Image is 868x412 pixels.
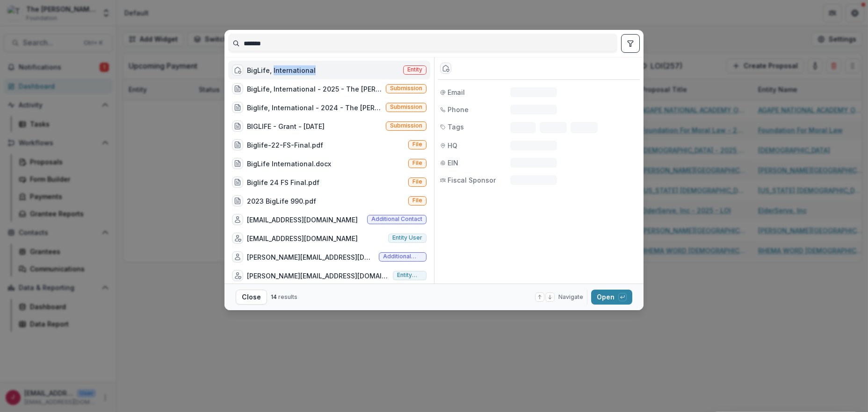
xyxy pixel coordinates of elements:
span: File [412,197,422,204]
button: Close [236,290,267,305]
span: HQ [448,141,457,150]
span: File [412,141,422,148]
span: File [412,160,422,166]
span: Additional contact [383,253,422,260]
div: Biglife 24 FS Final.pdf [247,178,319,187]
span: Tags [448,122,464,132]
div: [EMAIL_ADDRESS][DOMAIN_NAME] [247,215,358,225]
span: Additional contact [371,216,422,222]
span: File [412,178,422,185]
button: Open [591,290,632,305]
span: Submission [390,104,422,110]
span: results [278,293,297,300]
span: Entity user [397,272,422,278]
div: BigLife, International [247,65,316,75]
span: Submission [390,85,422,92]
div: [PERSON_NAME][EMAIL_ADDRESS][DOMAIN_NAME] [247,271,389,281]
span: Entity [407,66,422,73]
div: [PERSON_NAME][EMAIL_ADDRESS][DOMAIN_NAME] [247,252,375,262]
span: Email [448,87,465,97]
span: Submission [390,122,422,129]
div: BigLife, International - 2025 - The [PERSON_NAME] Foundation Grant Proposal Application [247,84,382,94]
span: Entity user [392,234,422,241]
div: 2023 BigLife 990.pdf [247,196,316,206]
span: EIN [448,158,458,168]
div: BIGLIFE - Grant - [DATE] [247,121,325,131]
span: 14 [271,293,277,300]
div: BigLife International.docx [247,159,331,169]
span: Phone [448,105,469,114]
span: Navigate [558,293,583,301]
button: toggle filters [621,34,640,53]
span: Fiscal Sponsor [448,175,496,185]
div: Biglife, International - 2024 - The [PERSON_NAME] Foundation Grant Proposal Application [247,103,382,113]
div: [EMAIL_ADDRESS][DOMAIN_NAME] [247,234,358,243]
div: Biglife-22-FS-Final.pdf [247,140,323,150]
